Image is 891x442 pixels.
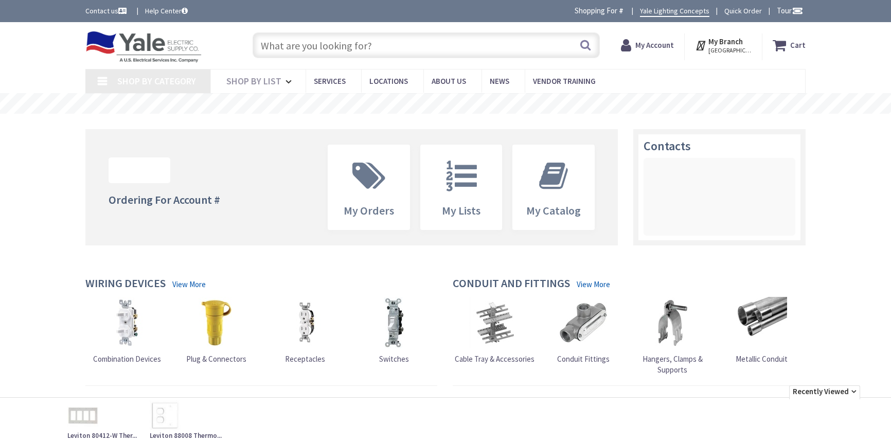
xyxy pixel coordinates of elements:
[369,76,408,86] span: Locations
[67,431,139,441] strong: Leviton 80412-W Ther...
[101,297,153,348] img: Combination Devices
[314,76,346,86] span: Services
[253,32,600,58] input: What are you looking for?
[513,145,594,229] a: My Catalog
[455,354,534,364] span: Cable Tray & Accessories
[279,297,331,364] a: Receptacles Receptacles
[368,297,420,364] a: Switches Switches
[455,297,534,364] a: Cable Tray & Accessories Cable Tray & Accessories
[643,354,703,375] span: Hangers, Clamps & Supports
[708,37,743,46] strong: My Branch
[67,400,98,431] img: Leviton 80412-W Thermoset Device Mount Standard Size 4-Gang Wallplate/Faceplate 4-Decora/GFCI White
[790,36,806,55] strong: Cart
[379,354,409,364] span: Switches
[93,297,161,364] a: Combination Devices Combination Devices
[773,36,806,55] a: Cart
[109,193,220,206] h4: Ordering For Account #
[442,203,480,218] span: My Lists
[186,297,246,364] a: Plug & Connectors Plug & Connectors
[695,36,752,55] div: My Branch [GEOGRAPHIC_DATA], [GEOGRAPHIC_DATA]
[150,431,222,441] strong: Leviton 88008 Thermo...
[647,297,698,348] img: Hangers, Clamps & Supports
[453,277,570,292] h4: Conduit and Fittings
[93,354,161,364] span: Combination Devices
[724,6,762,16] a: Quick Order
[344,203,394,218] span: My Orders
[736,297,788,364] a: Metallic Conduit Metallic Conduit
[85,6,129,16] a: Contact us
[736,297,787,348] img: Metallic Conduit
[526,203,581,218] span: My Catalog
[575,6,617,15] span: Shopping For
[630,297,715,376] a: Hangers, Clamps & Supports Hangers, Clamps & Supports
[85,277,166,292] h4: Wiring Devices
[328,145,409,229] a: My Orders
[421,145,502,229] a: My Lists
[558,297,609,348] img: Conduit Fittings
[432,76,466,86] span: About Us
[279,297,331,348] img: Receptacles
[640,6,709,17] a: Yale Lighting Concepts
[789,385,860,399] span: Recently Viewed
[117,75,196,87] span: Shop By Category
[635,40,674,50] strong: My Account
[67,400,139,441] a: Leviton 80412-W Ther...
[644,139,795,153] h3: Contacts
[577,279,610,290] a: View More
[557,354,610,364] span: Conduit Fittings
[150,400,181,431] img: Leviton 88008 Thermoset Box Mount Standard Size 2-Gang Combination Wallplate 1-Blank + 1-Duplex R...
[150,400,222,441] a: Leviton 88008 Thermo...
[172,279,206,290] a: View More
[777,6,803,15] span: Tour
[619,6,623,15] strong: #
[533,76,596,86] span: Vendor Training
[226,75,281,87] span: Shop By List
[368,297,420,348] img: Switches
[557,297,610,364] a: Conduit Fittings Conduit Fittings
[190,297,242,348] img: Plug & Connectors
[708,46,752,55] span: [GEOGRAPHIC_DATA], [GEOGRAPHIC_DATA]
[145,6,188,16] a: Help Center
[469,297,520,348] img: Cable Tray & Accessories
[285,354,325,364] span: Receptacles
[85,31,202,63] img: Yale Electric Supply Co.
[621,36,674,55] a: My Account
[186,354,246,364] span: Plug & Connectors
[736,354,788,364] span: Metallic Conduit
[490,76,509,86] span: News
